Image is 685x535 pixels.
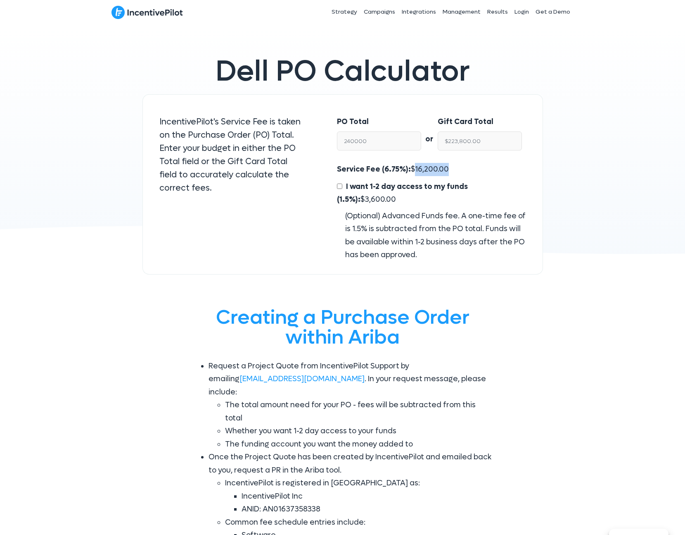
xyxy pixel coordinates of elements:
[111,5,183,19] img: IncentivePilot
[421,115,438,146] div: or
[360,2,398,22] a: Campaigns
[511,2,532,22] a: Login
[216,304,469,350] span: Creating a Purchase Order within Ariba
[532,2,574,22] a: Get a Demo
[242,490,493,503] li: IncentivePilot Inc
[225,425,493,438] li: Whether you want 1-2 day access to your funds
[159,115,304,195] p: IncentivePilot's Service Fee is taken on the Purchase Order (PO) Total. Enter your budget in eith...
[365,195,396,204] span: 3,600.00
[337,182,468,205] span: $
[337,184,342,189] input: I want 1-2 day access to my funds (1.5%):$3,600.00
[225,438,493,451] li: The funding account you want the money added to
[484,2,511,22] a: Results
[415,165,449,174] span: 16,200.00
[328,2,360,22] a: Strategy
[337,182,468,205] span: I want 1-2 day access to my funds (1.5%):
[337,165,411,174] span: Service Fee (6.75%):
[337,210,526,262] div: (Optional) Advanced Funds fee. A one-time fee of is 1.5% is subtracted from the PO total. Funds w...
[337,115,369,129] label: PO Total
[209,360,493,451] li: Request a Project Quote from IncentivePilot Support by emailing . In your request message, please...
[337,163,526,262] div: $
[242,503,493,516] li: ANID: AN01637358338
[439,2,484,22] a: Management
[216,53,470,90] span: Dell PO Calculator
[398,2,439,22] a: Integrations
[272,2,574,22] nav: Header Menu
[225,477,493,516] li: IncentivePilot is registered in [GEOGRAPHIC_DATA] as:
[225,399,493,425] li: The total amount need for your PO - fees will be subtracted from this total
[438,115,493,129] label: Gift Card Total
[239,374,365,384] a: [EMAIL_ADDRESS][DOMAIN_NAME]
